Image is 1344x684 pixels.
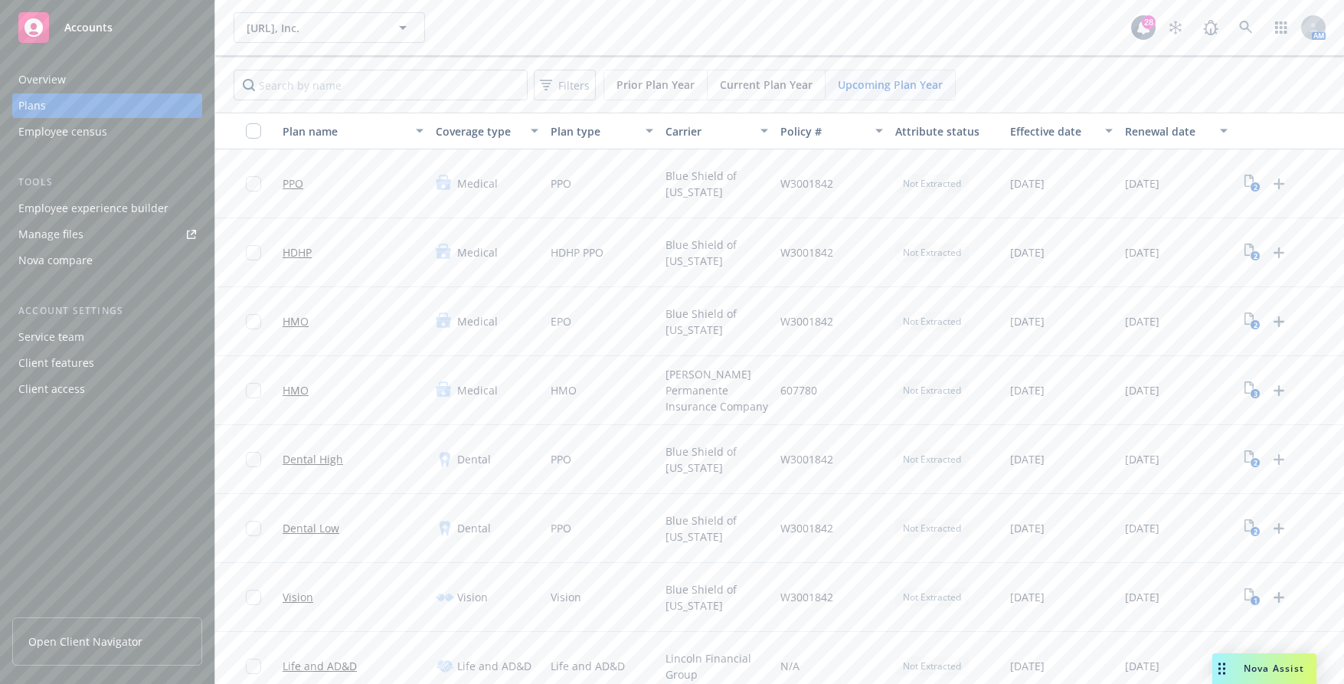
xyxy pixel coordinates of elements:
span: PPO [551,520,571,536]
button: Plan type [544,113,659,149]
span: Blue Shield of [US_STATE] [665,581,768,614]
span: [DATE] [1125,658,1159,674]
button: Carrier [659,113,774,149]
input: Toggle Row Selected [246,452,261,467]
input: Toggle Row Selected [246,590,261,605]
text: 3 [1253,389,1257,399]
a: HMO [283,313,309,329]
button: Plan name [276,113,430,149]
span: Life and AD&D [551,658,625,674]
span: Accounts [64,21,113,34]
div: Not Extracted [895,381,969,400]
button: Filters [534,70,596,100]
span: HMO [551,382,577,398]
a: View Plan Documents [1240,241,1264,265]
span: Nova Assist [1244,662,1304,675]
div: Client features [18,351,94,375]
span: Open Client Navigator [28,633,142,650]
a: View Plan Documents [1240,447,1264,472]
span: Vision [457,589,488,605]
a: Client access [12,377,202,401]
a: Service team [12,325,202,349]
span: [DATE] [1010,451,1045,467]
div: Policy # [780,123,866,139]
span: W3001842 [780,589,833,605]
a: Client features [12,351,202,375]
span: Blue Shield of [US_STATE] [665,443,768,476]
button: Coverage type [430,113,544,149]
input: Toggle Row Selected [246,176,261,191]
a: Overview [12,67,202,92]
a: View Plan Documents [1240,172,1264,196]
button: [URL], Inc. [234,12,425,43]
span: [DATE] [1010,658,1045,674]
a: HMO [283,382,309,398]
div: Not Extracted [895,243,969,262]
text: 2 [1253,527,1257,537]
div: Not Extracted [895,656,969,676]
span: W3001842 [780,175,833,191]
text: 2 [1253,182,1257,192]
a: Plans [12,93,202,118]
input: Toggle Row Selected [246,383,261,398]
span: W3001842 [780,313,833,329]
div: Not Extracted [895,174,969,193]
span: [DATE] [1125,244,1159,260]
div: Manage files [18,222,83,247]
text: 1 [1253,596,1257,606]
span: [DATE] [1125,451,1159,467]
div: Tools [12,175,202,190]
span: Life and AD&D [457,658,531,674]
text: 2 [1253,458,1257,468]
input: Toggle Row Selected [246,245,261,260]
div: Account settings [12,303,202,319]
a: Nova compare [12,248,202,273]
span: Medical [457,175,498,191]
span: Vision [551,589,581,605]
span: W3001842 [780,520,833,536]
div: Carrier [665,123,751,139]
span: Medical [457,313,498,329]
span: Blue Shield of [US_STATE] [665,512,768,545]
span: [DATE] [1125,313,1159,329]
a: Vision [283,589,313,605]
div: Not Extracted [895,450,969,469]
text: 2 [1253,320,1257,330]
a: View Plan Documents [1240,585,1264,610]
span: Dental [457,520,491,536]
input: Toggle Row Selected [246,659,261,674]
span: [DATE] [1010,589,1045,605]
div: Plans [18,93,46,118]
div: Not Extracted [895,312,969,331]
a: Employee experience builder [12,196,202,221]
div: Renewal date [1125,123,1211,139]
span: Medical [457,382,498,398]
button: Renewal date [1119,113,1234,149]
span: W3001842 [780,244,833,260]
text: 2 [1253,251,1257,261]
span: [DATE] [1125,520,1159,536]
div: Not Extracted [895,587,969,607]
span: Lincoln Financial Group [665,650,768,682]
div: Overview [18,67,66,92]
a: HDHP [283,244,312,260]
a: View Plan Documents [1240,378,1264,403]
span: Blue Shield of [US_STATE] [665,168,768,200]
div: Client access [18,377,85,401]
span: Blue Shield of [US_STATE] [665,306,768,338]
a: Upload Plan Documents [1267,309,1291,334]
div: Plan type [551,123,636,139]
span: N/A [780,658,800,674]
a: Switch app [1266,12,1297,43]
span: Blue Shield of [US_STATE] [665,237,768,269]
div: Employee census [18,119,107,144]
a: Upload Plan Documents [1267,241,1291,265]
div: Employee experience builder [18,196,168,221]
button: Effective date [1004,113,1119,149]
div: Drag to move [1212,653,1231,684]
span: Upcoming Plan Year [838,77,943,93]
span: [DATE] [1010,382,1045,398]
a: Dental Low [283,520,339,536]
a: Upload Plan Documents [1267,516,1291,541]
button: Attribute status [889,113,1004,149]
